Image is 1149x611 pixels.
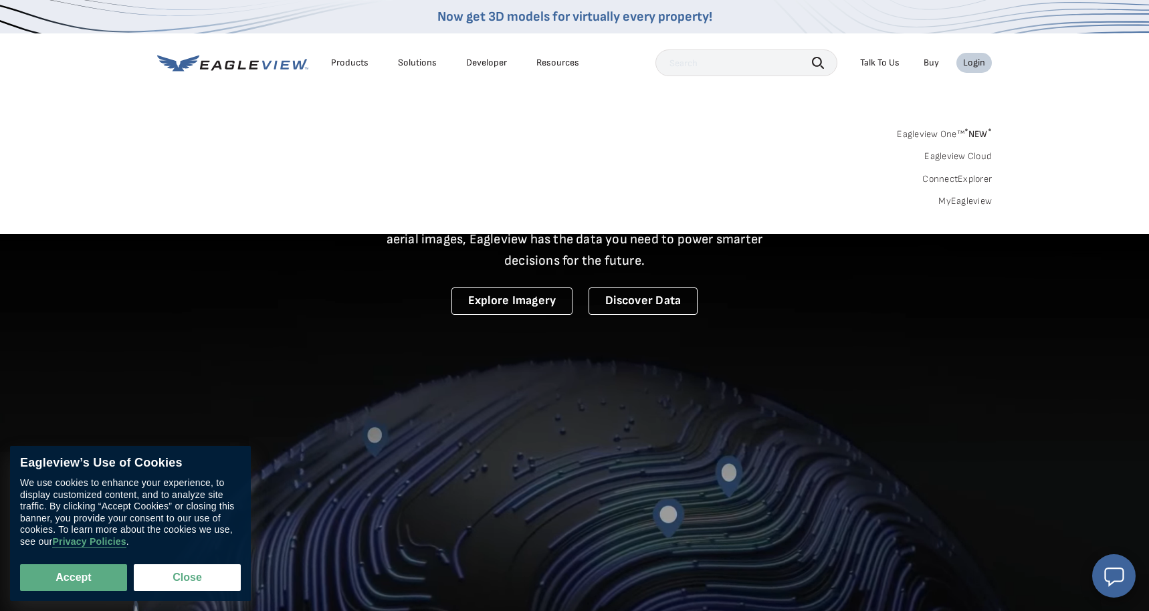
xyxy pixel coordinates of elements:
a: ConnectExplorer [922,173,992,185]
a: Explore Imagery [451,287,573,315]
a: Eagleview Cloud [924,150,992,162]
a: Buy [924,57,939,69]
div: Eagleview’s Use of Cookies [20,456,241,471]
div: Talk To Us [860,57,900,69]
p: A new era starts here. Built on more than 3.5 billion high-resolution aerial images, Eagleview ha... [370,207,779,271]
a: Now get 3D models for virtually every property! [437,9,712,25]
div: We use cookies to enhance your experience, to display customized content, and to analyze site tra... [20,477,241,547]
div: Login [963,57,985,69]
a: Discover Data [589,287,698,315]
button: Accept [20,564,127,591]
button: Open chat window [1092,554,1136,598]
div: Resources [536,57,579,69]
div: Products [331,57,369,69]
a: MyEagleview [938,195,992,207]
button: Close [134,564,241,591]
span: NEW [964,128,992,140]
a: Eagleview One™*NEW* [897,124,992,140]
div: Solutions [398,57,437,69]
input: Search [655,49,837,76]
a: Privacy Policies [52,536,126,547]
a: Developer [466,57,507,69]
